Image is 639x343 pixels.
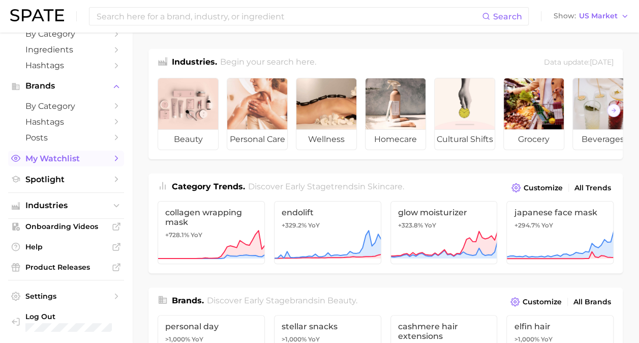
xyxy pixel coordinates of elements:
span: US Market [579,13,618,19]
span: +728.1% [165,231,189,239]
span: personal day [165,322,257,331]
span: Category Trends . [172,182,245,191]
h2: Begin your search here. [220,56,316,70]
div: Data update: [DATE] [544,56,614,70]
span: beauty [158,129,218,150]
span: Brands . [172,296,204,305]
a: cultural shifts [434,78,495,150]
button: Customize [508,295,564,309]
a: Settings [8,289,124,304]
a: Onboarding Videos [8,219,124,234]
a: Log out. Currently logged in with e-mail alicia.ung@kearney.com. [8,309,124,335]
span: YoY [424,221,436,230]
button: Industries [8,198,124,213]
span: glow moisturizer [398,208,490,217]
span: stellar snacks [282,322,374,331]
span: Search [493,12,522,21]
span: Industries [25,201,107,210]
span: Hashtags [25,117,107,127]
span: by Category [25,29,107,39]
a: grocery [503,78,564,150]
span: endolift [282,208,374,217]
span: Show [554,13,576,19]
span: YoY [191,231,202,239]
span: Customize [524,184,563,192]
span: Onboarding Videos [25,222,107,231]
a: collagen wrapping mask+728.1% YoY [158,201,265,264]
a: by Category [8,98,124,114]
span: cashmere hair extensions [398,322,490,341]
span: wellness [296,129,356,150]
span: My Watchlist [25,154,107,163]
span: All Brands [573,298,611,306]
span: Spotlight [25,175,107,184]
span: +329.2% [282,221,307,229]
span: Posts [25,133,107,142]
a: Product Releases [8,260,124,275]
a: personal care [227,78,288,150]
a: homecare [365,78,426,150]
a: beverages [572,78,633,150]
span: Brands [25,81,107,91]
span: Hashtags [25,61,107,70]
button: Brands [8,78,124,94]
span: YoY [308,221,320,230]
span: japanese face mask [514,208,606,217]
span: >1,000% [514,335,539,343]
a: Help [8,239,124,254]
span: Product Releases [25,263,107,272]
span: beverages [573,129,633,150]
span: >1,000% [165,335,190,343]
a: Ingredients [8,42,124,58]
span: >1,000% [282,335,307,343]
span: grocery [504,129,564,150]
span: cultural shifts [435,129,495,150]
span: homecare [366,129,425,150]
a: beauty [158,78,219,150]
h1: Industries. [172,56,217,70]
span: elfin hair [514,322,606,331]
a: All Brands [571,295,614,309]
a: wellness [296,78,357,150]
span: +323.8% [398,221,423,229]
a: glow moisturizer+323.8% YoY [390,201,498,264]
a: Hashtags [8,114,124,130]
a: by Category [8,26,124,42]
span: Help [25,242,107,251]
span: Ingredients [25,45,107,54]
span: Settings [25,292,107,301]
span: collagen wrapping mask [165,208,257,227]
span: personal care [227,129,287,150]
button: Customize [509,181,565,195]
span: skincare [368,182,403,191]
input: Search here for a brand, industry, or ingredient [96,8,482,25]
span: Log Out [25,312,116,321]
span: +294.7% [514,221,539,229]
a: Posts [8,130,124,146]
img: SPATE [10,9,64,21]
span: by Category [25,101,107,111]
a: All Trends [572,181,614,195]
a: japanese face mask+294.7% YoY [506,201,614,264]
a: endolift+329.2% YoY [274,201,381,264]
span: Customize [523,298,562,306]
span: YoY [541,221,553,230]
span: beauty [327,296,356,305]
button: ShowUS Market [551,10,631,23]
button: Scroll Right [607,104,620,117]
a: Spotlight [8,171,124,187]
span: Discover Early Stage trends in . [248,182,404,191]
span: All Trends [574,184,611,192]
span: Discover Early Stage brands in . [207,296,357,305]
a: Hashtags [8,58,124,73]
a: My Watchlist [8,151,124,166]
